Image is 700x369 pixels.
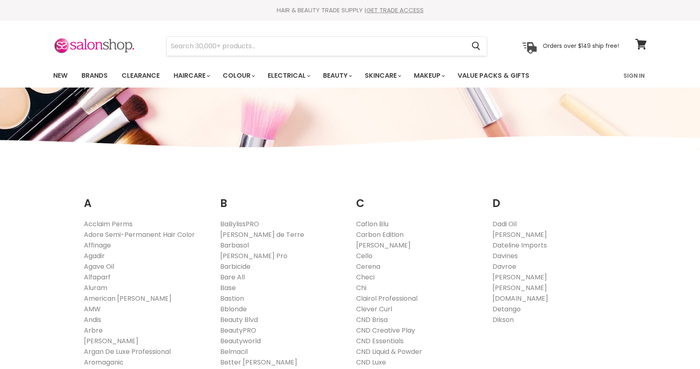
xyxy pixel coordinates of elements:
a: Electrical [262,67,315,84]
a: Aluram [84,283,107,292]
a: Value Packs & Gifts [452,67,535,84]
h2: D [492,184,616,212]
h2: A [84,184,208,212]
a: [PERSON_NAME] [84,336,138,346]
a: Barbicide [220,262,251,271]
a: Better [PERSON_NAME] [220,358,297,367]
a: Detango [492,304,521,314]
a: Adore Semi-Permanent Hair Color [84,230,195,239]
nav: Main [43,64,657,88]
a: Cerena [356,262,380,271]
ul: Main menu [47,64,577,88]
a: Colour [217,67,260,84]
a: Aromaganic [84,358,124,367]
a: Clairol Professional [356,294,418,303]
a: Acclaim Perms [84,219,133,229]
a: Bare All [220,272,245,282]
button: Search [465,37,487,56]
h2: B [220,184,344,212]
a: Clearance [115,67,166,84]
input: Search [167,37,465,56]
a: AMW [84,304,101,314]
a: Beauty [317,67,357,84]
a: Barbasol [220,241,249,250]
p: Orders over $149 ship free! [543,42,619,49]
a: CND Essentials [356,336,404,346]
a: Argan De Luxe Professional [84,347,171,356]
a: Brands [75,67,114,84]
a: BeautyPRO [220,326,256,335]
div: HAIR & BEAUTY TRADE SUPPLY | [43,6,657,14]
a: Sign In [619,67,650,84]
a: Bastion [220,294,244,303]
a: Andis [84,315,101,324]
a: [PERSON_NAME] de Terre [220,230,304,239]
a: [PERSON_NAME] Pro [220,251,287,261]
a: CND Creative Play [356,326,415,335]
a: Haircare [167,67,215,84]
a: Cello [356,251,373,261]
a: Davroe [492,262,516,271]
form: Product [166,36,487,56]
a: Makeup [408,67,450,84]
a: [PERSON_NAME] [492,272,547,282]
a: CND Liquid & Powder [356,347,422,356]
a: CND Brisa [356,315,388,324]
a: [PERSON_NAME] [356,241,411,250]
a: Dikson [492,315,514,324]
a: Chi [356,283,366,292]
a: Alfaparf [84,272,111,282]
a: GET TRADE ACCESS [366,6,424,14]
a: BaBylissPRO [220,219,259,229]
a: [PERSON_NAME] [492,230,547,239]
a: Dadi Oil [492,219,517,229]
a: [PERSON_NAME] [492,283,547,292]
a: Skincare [359,67,406,84]
a: Davines [492,251,518,261]
a: [DOMAIN_NAME] [492,294,548,303]
a: Bblonde [220,304,247,314]
a: Beautyworld [220,336,261,346]
a: New [47,67,74,84]
a: Dateline Imports [492,241,547,250]
a: Agave Oil [84,262,114,271]
a: Beauty Blvd [220,315,258,324]
a: CND Luxe [356,358,386,367]
a: Checi [356,272,375,282]
a: American [PERSON_NAME] [84,294,172,303]
a: Base [220,283,236,292]
a: Arbre [84,326,103,335]
h2: C [356,184,480,212]
a: Caflon Blu [356,219,388,229]
a: Belmacil [220,347,248,356]
a: Affinage [84,241,111,250]
a: Clever Curl [356,304,392,314]
a: Agadir [84,251,105,261]
a: Carbon Edition [356,230,404,239]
